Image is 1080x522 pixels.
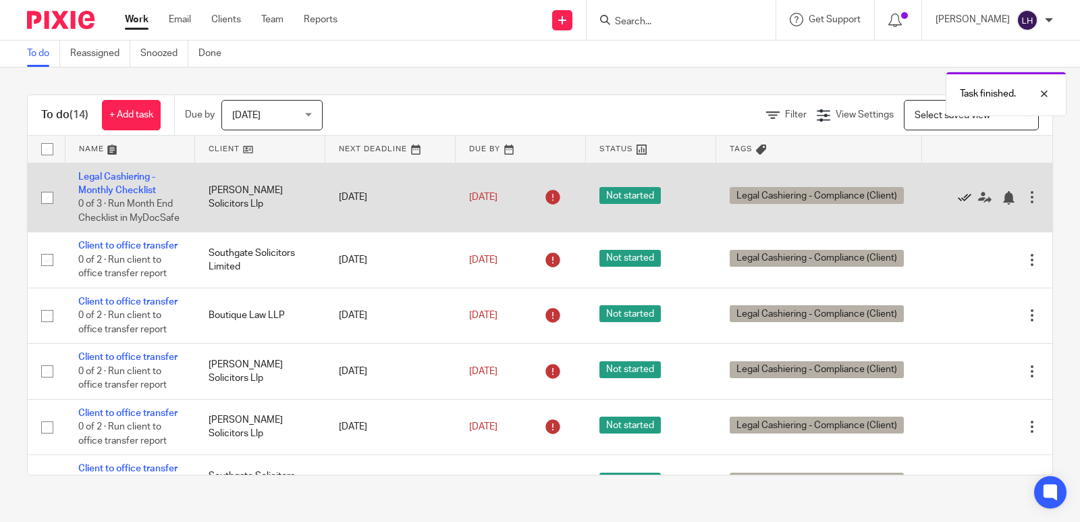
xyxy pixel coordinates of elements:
[195,232,325,288] td: Southgate Solicitors Limited
[325,163,456,232] td: [DATE]
[730,187,904,204] span: Legal Cashiering - Compliance (Client)
[27,41,60,67] a: To do
[599,361,661,378] span: Not started
[78,353,178,362] a: Client to office transfer
[469,367,497,376] span: [DATE]
[469,422,497,432] span: [DATE]
[78,199,180,223] span: 0 of 3 · Run Month End Checklist in MyDocSafe
[469,192,497,202] span: [DATE]
[195,163,325,232] td: [PERSON_NAME] Solicitors Llp
[102,100,161,130] a: + Add task
[195,399,325,454] td: [PERSON_NAME] Solicitors Llp
[140,41,188,67] a: Snoozed
[325,399,456,454] td: [DATE]
[195,344,325,399] td: [PERSON_NAME] Solicitors Llp
[325,344,456,399] td: [DATE]
[730,250,904,267] span: Legal Cashiering - Compliance (Client)
[730,417,904,434] span: Legal Cashiering - Compliance (Client)
[599,250,661,267] span: Not started
[78,172,156,195] a: Legal Cashiering - Monthly Checklist
[915,111,990,120] span: Select saved view
[78,409,178,418] a: Client to office transfer
[70,109,88,120] span: (14)
[78,464,178,473] a: Client to office transfer
[169,13,191,26] a: Email
[78,241,178,251] a: Client to office transfer
[1017,9,1038,31] img: svg%3E
[325,288,456,343] td: [DATE]
[730,145,753,153] span: Tags
[125,13,148,26] a: Work
[185,108,215,122] p: Due by
[195,455,325,511] td: Southgate Solicitors Limited
[41,108,88,122] h1: To do
[599,473,661,490] span: Not started
[599,305,661,322] span: Not started
[469,255,497,265] span: [DATE]
[232,111,261,120] span: [DATE]
[730,305,904,322] span: Legal Cashiering - Compliance (Client)
[958,190,978,204] a: Mark as done
[599,187,661,204] span: Not started
[78,311,167,334] span: 0 of 2 · Run client to office transfer report
[198,41,232,67] a: Done
[730,361,904,378] span: Legal Cashiering - Compliance (Client)
[70,41,130,67] a: Reassigned
[78,422,167,446] span: 0 of 2 · Run client to office transfer report
[599,417,661,434] span: Not started
[325,232,456,288] td: [DATE]
[960,87,1016,101] p: Task finished.
[325,455,456,511] td: [DATE]
[195,288,325,343] td: Boutique Law LLP
[304,13,337,26] a: Reports
[730,473,904,490] span: Legal Cashiering - Compliance (Client)
[78,255,167,279] span: 0 of 2 · Run client to office transfer report
[211,13,241,26] a: Clients
[27,11,94,29] img: Pixie
[261,13,283,26] a: Team
[78,367,167,390] span: 0 of 2 · Run client to office transfer report
[469,311,497,320] span: [DATE]
[78,297,178,307] a: Client to office transfer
